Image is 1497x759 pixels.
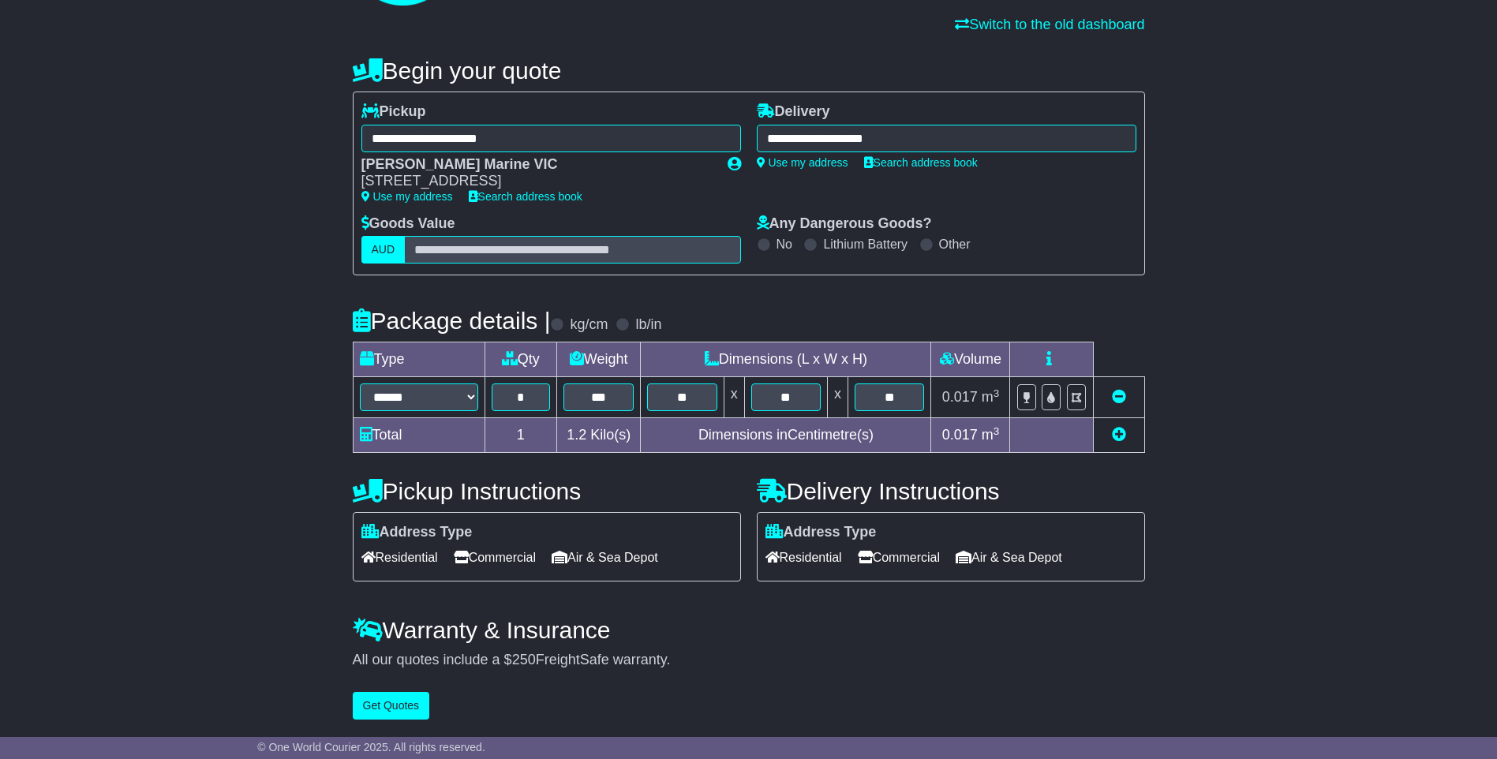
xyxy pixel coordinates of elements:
span: m [982,427,1000,443]
label: Lithium Battery [823,237,908,252]
a: Add new item [1112,427,1126,443]
a: Search address book [864,156,978,169]
td: Dimensions (L x W x H) [641,342,931,377]
td: Weight [557,342,641,377]
td: Type [353,342,485,377]
sup: 3 [994,425,1000,437]
span: 250 [512,652,536,667]
label: Goods Value [361,215,455,233]
label: Pickup [361,103,426,121]
td: x [828,377,848,418]
label: Address Type [361,524,473,541]
td: Qty [485,342,557,377]
td: Kilo(s) [557,418,641,453]
span: Air & Sea Depot [552,545,658,570]
h4: Warranty & Insurance [353,617,1145,643]
a: Use my address [361,190,453,203]
h4: Package details | [353,308,551,334]
label: Delivery [757,103,830,121]
td: Volume [931,342,1010,377]
td: Total [353,418,485,453]
span: m [982,389,1000,405]
span: 1.2 [567,427,586,443]
sup: 3 [994,387,1000,399]
div: [STREET_ADDRESS] [361,173,712,190]
a: Switch to the old dashboard [955,17,1144,32]
label: AUD [361,236,406,264]
h4: Pickup Instructions [353,478,741,504]
span: Residential [765,545,842,570]
div: All our quotes include a $ FreightSafe warranty. [353,652,1145,669]
span: Residential [361,545,438,570]
h4: Delivery Instructions [757,478,1145,504]
a: Search address book [469,190,582,203]
a: Remove this item [1112,389,1126,405]
label: Other [939,237,971,252]
label: lb/in [635,316,661,334]
button: Get Quotes [353,692,430,720]
td: x [724,377,744,418]
span: Commercial [858,545,940,570]
a: Use my address [757,156,848,169]
span: Commercial [454,545,536,570]
label: kg/cm [570,316,608,334]
label: Any Dangerous Goods? [757,215,932,233]
td: 1 [485,418,557,453]
span: 0.017 [942,427,978,443]
label: Address Type [765,524,877,541]
td: Dimensions in Centimetre(s) [641,418,931,453]
span: 0.017 [942,389,978,405]
label: No [777,237,792,252]
span: © One World Courier 2025. All rights reserved. [257,741,485,753]
div: [PERSON_NAME] Marine VIC [361,156,712,174]
h4: Begin your quote [353,58,1145,84]
span: Air & Sea Depot [956,545,1062,570]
